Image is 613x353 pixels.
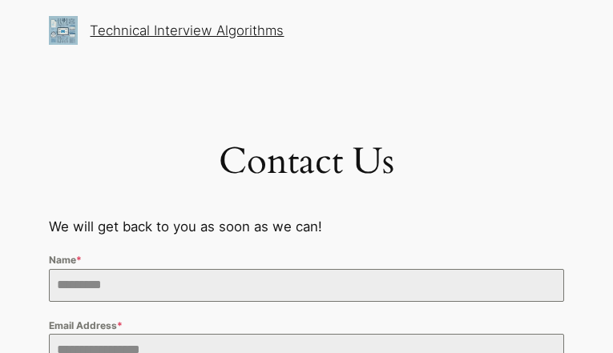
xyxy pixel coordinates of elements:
[49,318,564,334] label: Email Address
[49,252,564,268] label: Name
[90,22,284,38] a: Technical Interview Algorithms
[49,141,564,183] h1: Contact Us
[49,16,78,45] img: The Technical Interview Algorithms Course
[49,216,564,237] p: We will get back to you as soon as we can!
